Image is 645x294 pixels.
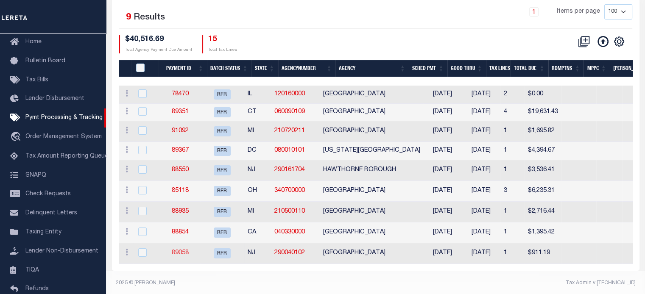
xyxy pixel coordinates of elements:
[320,243,424,264] td: [GEOGRAPHIC_DATA]
[25,115,103,121] span: Pymt Processing & Tracking
[382,279,636,287] div: Tax Admin v.[TECHNICAL_ID]
[172,91,189,97] a: 78470
[25,153,108,159] span: Tax Amount Reporting Queue
[500,202,525,222] td: 1
[525,181,561,202] td: $6,235.31
[172,128,189,134] a: 91092
[424,86,462,104] td: [DATE]
[500,121,525,142] td: 1
[244,243,271,264] td: NJ
[214,207,231,217] span: RFR
[500,243,525,264] td: 1
[320,202,424,222] td: [GEOGRAPHIC_DATA]
[10,132,24,143] i: travel_explore
[274,229,305,235] a: 040330000
[125,35,192,44] h4: $40,516.69
[244,142,271,160] td: DC
[548,60,584,78] th: Rdmptns: activate to sort column ascending
[320,142,424,160] td: [US_STATE][GEOGRAPHIC_DATA]
[424,243,462,264] td: [DATE]
[25,134,102,140] span: Order Management System
[320,104,424,121] td: [GEOGRAPHIC_DATA]
[424,202,462,222] td: [DATE]
[25,210,77,216] span: Delinquent Letters
[207,60,251,78] th: Batch Status: activate to sort column ascending
[274,250,305,256] a: 290040102
[511,60,548,78] th: Total Due: activate to sort column ascending
[214,89,231,100] span: RFR
[462,121,500,142] td: [DATE]
[25,229,61,235] span: Taxing Entity
[320,86,424,104] td: [GEOGRAPHIC_DATA]
[25,58,65,64] span: Bulletin Board
[462,181,500,202] td: [DATE]
[214,186,231,196] span: RFR
[525,104,561,121] td: $19,631.43
[172,188,189,194] a: 85118
[244,121,271,142] td: MI
[462,202,500,222] td: [DATE]
[529,7,539,17] a: 1
[500,222,525,243] td: 1
[447,60,486,78] th: Good Thru: activate to sort column ascending
[274,208,305,214] a: 210500110
[172,109,189,115] a: 89351
[525,142,561,160] td: $4,394.67
[25,77,48,83] span: Tax Bills
[244,222,271,243] td: CA
[584,60,610,78] th: MPPC: activate to sort column ascending
[424,181,462,202] td: [DATE]
[274,167,305,173] a: 290161704
[462,243,500,264] td: [DATE]
[244,202,271,222] td: MI
[409,60,447,78] th: SCHED PMT: activate to sort column ascending
[462,104,500,121] td: [DATE]
[500,86,525,104] td: 2
[278,60,335,78] th: AgencyNumber: activate to sort column ascending
[525,202,561,222] td: $2,716.44
[462,142,500,160] td: [DATE]
[274,109,305,115] a: 060090109
[486,60,511,78] th: Tax Lines
[25,172,46,178] span: SNAPQ
[125,47,192,53] p: Total Agency Payment Due Amount
[172,229,189,235] a: 88854
[244,181,271,202] td: OH
[214,146,231,156] span: RFR
[525,86,561,104] td: $0.00
[424,104,462,121] td: [DATE]
[208,47,237,53] p: Total Tax Lines
[244,104,271,121] td: CT
[172,147,189,153] a: 89367
[424,121,462,142] td: [DATE]
[172,208,189,214] a: 88935
[525,121,561,142] td: $1,695.82
[25,248,98,254] span: Lender Non-Disbursement
[25,39,42,45] span: Home
[424,142,462,160] td: [DATE]
[335,60,409,78] th: Agency: activate to sort column ascending
[525,160,561,181] td: $3,536.41
[274,188,305,194] a: 340700000
[25,286,49,292] span: Refunds
[320,181,424,202] td: [GEOGRAPHIC_DATA]
[500,142,525,160] td: 1
[500,104,525,121] td: 4
[214,248,231,258] span: RFR
[172,250,189,256] a: 89058
[208,35,237,44] h4: 15
[251,60,278,78] th: State: activate to sort column ascending
[214,227,231,238] span: RFR
[25,96,84,102] span: Lender Disbursement
[462,86,500,104] td: [DATE]
[320,222,424,243] td: [GEOGRAPHIC_DATA]
[274,128,305,134] a: 210720211
[109,279,376,287] div: 2025 © [PERSON_NAME].
[244,86,271,104] td: IL
[424,160,462,181] td: [DATE]
[172,167,189,173] a: 88550
[462,222,500,243] td: [DATE]
[557,7,600,17] span: Items per page
[462,160,500,181] td: [DATE]
[214,165,231,175] span: RFR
